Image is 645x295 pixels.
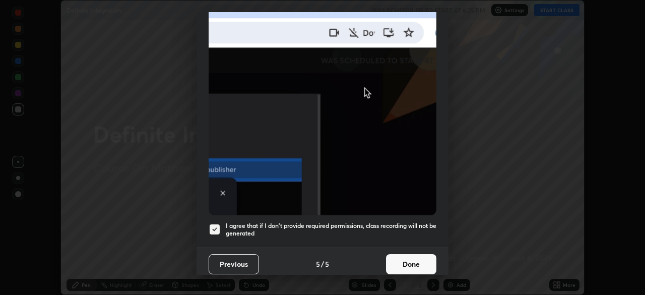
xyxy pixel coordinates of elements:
[321,259,324,269] h4: /
[209,254,259,274] button: Previous
[226,222,436,238] h5: I agree that if I don't provide required permissions, class recording will not be generated
[316,259,320,269] h4: 5
[325,259,329,269] h4: 5
[386,254,436,274] button: Done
